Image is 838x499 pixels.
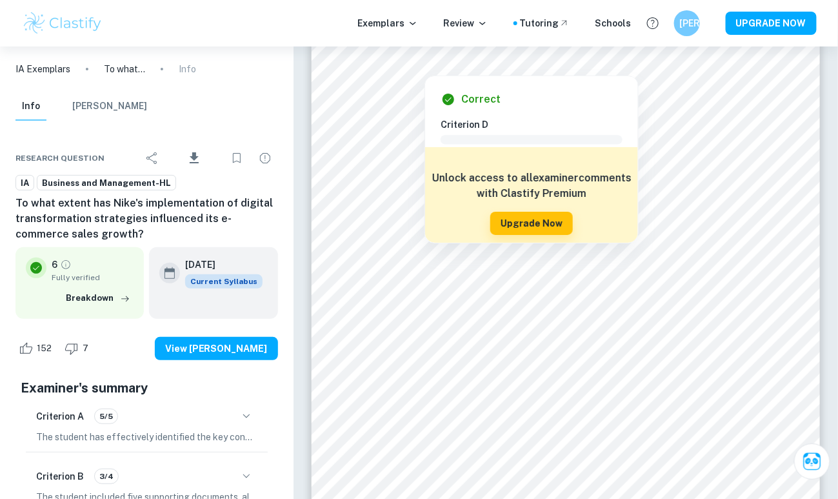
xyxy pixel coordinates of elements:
a: Schools [595,16,632,30]
div: Like [15,338,59,359]
p: The student has effectively identified the key concept of change, which is clearly indicated on t... [36,430,257,444]
span: Business and Management-HL [37,177,175,190]
span: Current Syllabus [185,274,263,289]
span: 5/5 [95,411,117,422]
h5: Examiner's summary [21,378,273,398]
a: Grade fully verified [60,259,72,270]
p: Exemplars [358,16,418,30]
button: Upgrade Now [490,212,573,235]
span: IA [16,177,34,190]
button: Breakdown [63,289,134,308]
button: Info [15,92,46,121]
p: To what extent has Nike's implementation of digital transformation strategies influenced its e-co... [104,62,145,76]
span: 152 [30,342,59,355]
button: View [PERSON_NAME] [155,337,278,360]
a: Tutoring [520,16,570,30]
h6: Correct [461,92,501,107]
div: Download [168,141,221,175]
div: Share [139,145,165,171]
img: Clastify logo [22,10,104,36]
h6: Criterion A [36,409,84,423]
span: 3/4 [95,471,118,482]
h6: Unlock access to all examiner comments with Clastify Premium [432,170,632,201]
h6: To what extent has Nike's implementation of digital transformation strategies influenced its e-co... [15,196,278,242]
h6: [PERSON_NAME] [679,16,694,30]
div: Dislike [61,338,95,359]
div: This exemplar is based on the current syllabus. Feel free to refer to it for inspiration/ideas wh... [185,274,263,289]
p: Info [179,62,196,76]
div: Report issue [252,145,278,171]
h6: Criterion D [441,117,633,132]
button: Ask Clai [794,443,830,480]
h6: [DATE] [185,258,252,272]
span: 7 [75,342,95,355]
span: Fully verified [52,272,134,283]
p: Review [444,16,488,30]
a: IA [15,175,34,191]
a: Business and Management-HL [37,175,176,191]
h6: Criterion B [36,469,84,484]
button: [PERSON_NAME] [674,10,700,36]
span: Research question [15,152,105,164]
a: IA Exemplars [15,62,70,76]
button: Help and Feedback [642,12,664,34]
p: 6 [52,258,57,272]
div: Bookmark [224,145,250,171]
button: UPGRADE NOW [726,12,817,35]
button: [PERSON_NAME] [72,92,147,121]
